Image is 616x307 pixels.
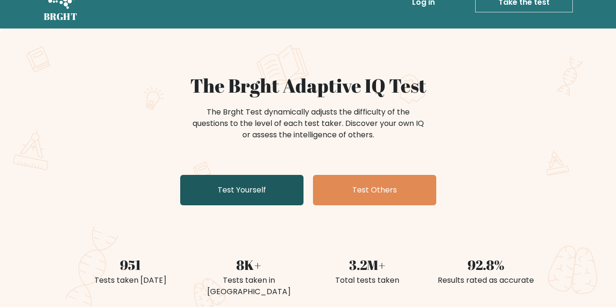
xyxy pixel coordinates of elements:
[432,275,540,286] div: Results rated as accurate
[190,106,427,141] div: The Brght Test dynamically adjusts the difficulty of the questions to the level of each test take...
[432,255,540,275] div: 92.8%
[180,175,303,205] a: Test Yourself
[314,255,421,275] div: 3.2M+
[44,11,78,22] h5: BRGHT
[314,275,421,286] div: Total tests taken
[77,74,540,97] h1: The Brght Adaptive IQ Test
[313,175,436,205] a: Test Others
[195,275,303,297] div: Tests taken in [GEOGRAPHIC_DATA]
[77,275,184,286] div: Tests taken [DATE]
[77,255,184,275] div: 951
[195,255,303,275] div: 8K+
